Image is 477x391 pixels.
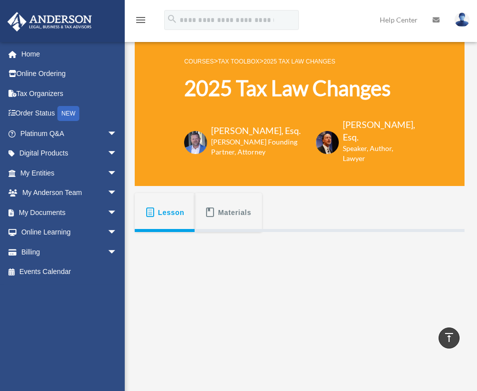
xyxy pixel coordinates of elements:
a: Billingarrow_drop_down [7,242,132,262]
img: Anderson Advisors Platinum Portal [4,12,95,31]
a: Tax Organizers [7,83,132,103]
i: vertical_align_top [443,331,455,343]
span: arrow_drop_down [107,163,127,183]
a: Digital Productsarrow_drop_down [7,143,132,163]
a: Home [7,44,132,64]
span: arrow_drop_down [107,242,127,262]
i: search [167,13,178,24]
h3: [PERSON_NAME], Esq. [211,124,303,137]
a: Tax Toolbox [218,58,259,65]
a: Events Calendar [7,262,132,282]
a: vertical_align_top [439,327,460,348]
p: > > [184,55,415,67]
h6: Speaker, Author, Lawyer [343,143,403,163]
span: arrow_drop_down [107,143,127,164]
a: Online Learningarrow_drop_down [7,222,132,242]
span: Materials [218,203,251,221]
a: 2025 Tax Law Changes [263,58,335,65]
a: Order StatusNEW [7,103,132,124]
img: Toby-circle-head.png [184,131,207,154]
img: Scott-Estill-Headshot.png [316,131,339,154]
h6: [PERSON_NAME] Founding Partner, Attorney [211,137,303,156]
span: Lesson [158,203,185,221]
a: My Anderson Teamarrow_drop_down [7,183,132,203]
span: arrow_drop_down [107,222,127,243]
h3: [PERSON_NAME], Esq. [343,118,415,143]
a: Platinum Q&Aarrow_drop_down [7,123,132,143]
span: arrow_drop_down [107,202,127,223]
a: My Entitiesarrow_drop_down [7,163,132,183]
a: COURSES [184,58,214,65]
img: User Pic [455,12,470,27]
span: arrow_drop_down [107,183,127,203]
h1: 2025 Tax Law Changes [184,73,415,103]
span: arrow_drop_down [107,123,127,144]
i: menu [135,14,147,26]
a: menu [135,17,147,26]
div: NEW [57,106,79,121]
a: My Documentsarrow_drop_down [7,202,132,222]
a: Online Ordering [7,64,132,84]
